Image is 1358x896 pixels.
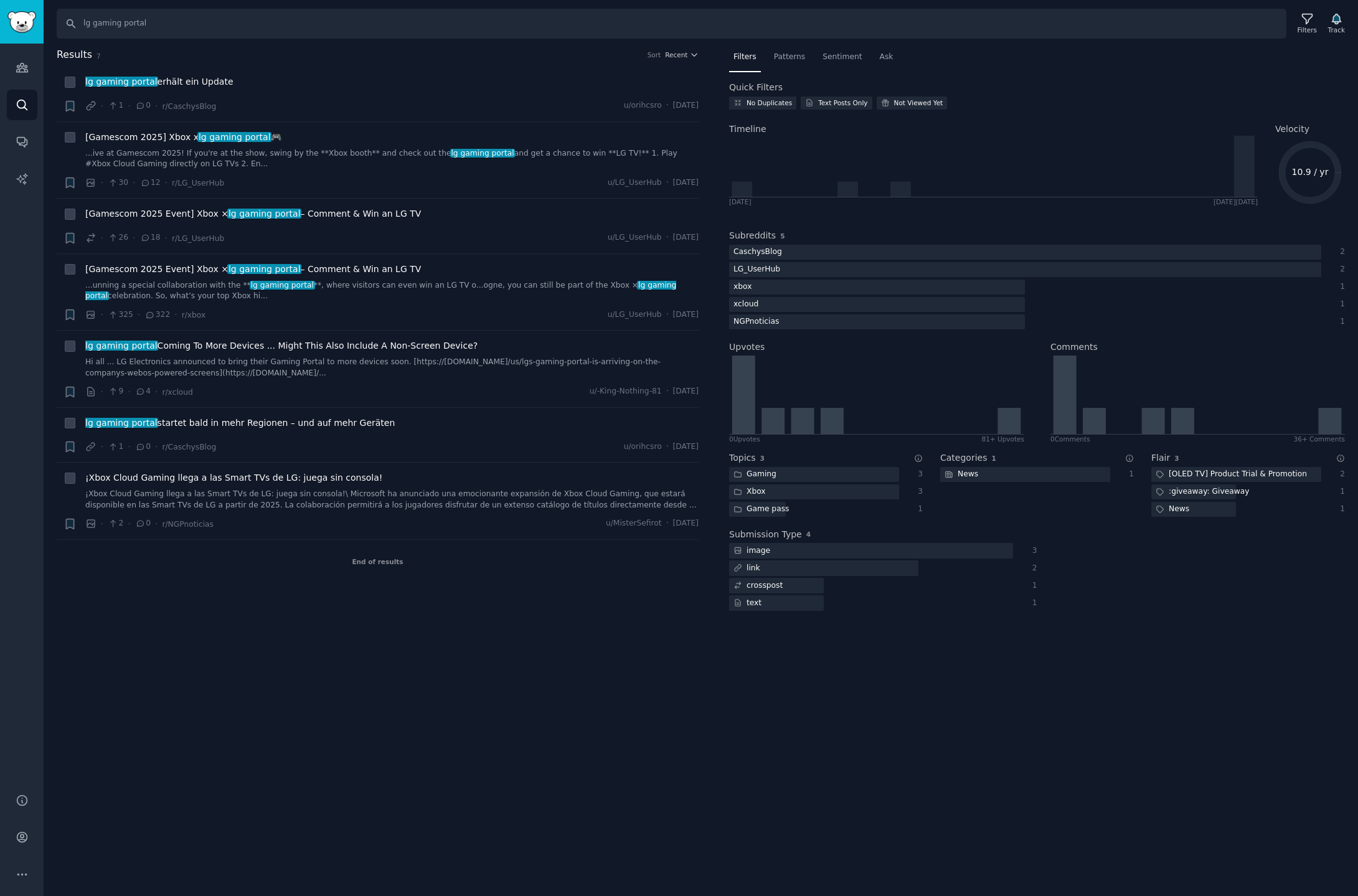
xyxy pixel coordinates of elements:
span: 0 [135,441,151,453]
span: · [133,232,135,245]
div: 1 [1334,281,1346,293]
span: [Gamescom 2025 Event] Xbox × – Comment & Win an LG TV [85,263,421,276]
div: 2 [1026,563,1037,574]
span: Recent [665,50,687,59]
div: crosspost [729,578,787,593]
a: [Gamescom 2025 Event] Xbox ×lg gaming portal– Comment & Win an LG TV [85,263,421,276]
div: [DATE] [729,197,752,206]
input: Search Keyword [57,9,1286,39]
span: 3 [1174,455,1179,462]
div: NGPnoticias [729,314,783,330]
span: [DATE] [673,177,699,189]
span: · [128,385,130,398]
span: 5 [780,232,785,240]
h2: Quick Filters [729,81,783,94]
h2: Categories [940,451,987,465]
span: u/-King-Nothing-81 [590,386,662,397]
button: Track [1324,11,1349,37]
span: · [165,232,167,245]
img: GummySearch logo [7,11,36,33]
div: [OLED TV] Product Trial & Promotion [1151,467,1311,483]
span: lg gaming portal [84,418,158,428]
span: lg gaming portal [84,341,158,351]
div: LG_UserHub [729,262,785,278]
span: Ask [880,52,894,63]
div: image [729,543,775,559]
span: lg gaming portal [450,149,516,158]
span: · [666,232,669,243]
span: · [666,309,669,321]
span: r/CaschysBlog [162,102,216,111]
span: · [101,385,103,398]
a: lg gaming portalstartet bald in mehr Regionen – und auf mehr Geräten [85,417,395,430]
span: ¡Xbox Cloud Gaming llega a las Smart TVs de LG: juega sin consola! [85,471,382,484]
div: link [729,560,765,576]
span: · [101,100,103,113]
div: xcloud [729,297,763,313]
a: Hi all ... LG Electronics announced to bring their Gaming Portal to more devices soon. [https://[... [85,357,699,379]
h2: Upvotes [729,341,765,354]
h2: Flair [1151,451,1170,465]
span: Timeline [729,123,766,136]
span: erhält ein Update [85,75,233,88]
span: r/CaschysBlog [162,443,216,451]
span: [DATE] [673,386,699,397]
a: ...ive at Gamescom 2025! If you're at the show, swing by the **Xbox booth** and check out thelg g... [85,148,699,170]
div: CaschysBlog [729,245,786,260]
span: 4 [806,531,811,538]
div: 1 [1334,486,1346,498]
span: lg gaming portal [227,264,301,274]
div: [DATE] [DATE] [1214,197,1258,206]
span: u/MisterSefirot [606,518,662,529]
div: Gaming [729,467,781,483]
span: lg gaming portal [84,77,158,87]
span: · [133,176,135,189]
div: Sort [648,50,661,59]
span: · [128,100,130,113]
span: · [138,308,140,321]
div: xbox [729,280,756,295]
span: r/LG_UserHub [172,234,224,243]
div: 2 [1334,264,1346,275]
span: [DATE] [673,518,699,529]
h2: Topics [729,451,756,465]
span: · [155,100,158,113]
span: 322 [144,309,170,321]
span: u/orihcsro [624,441,662,453]
span: r/LG_UserHub [172,179,224,187]
span: r/xbox [182,311,206,319]
span: 4 [135,386,151,397]
span: 0 [135,518,151,529]
span: · [666,386,669,397]
span: r/NGPnoticias [162,520,213,529]
span: u/LG_UserHub [608,309,662,321]
span: · [666,100,669,111]
span: · [666,518,669,529]
span: 2 [108,518,123,529]
span: 1 [991,455,996,462]
div: 0 Comment s [1050,435,1090,443]
span: Results [57,47,92,63]
div: 1 [1026,598,1037,609]
span: 0 [135,100,151,111]
div: News [1151,502,1194,517]
div: 1 [1026,580,1037,592]
span: Filters [733,52,757,63]
span: 9 [108,386,123,397]
div: 2 [1334,247,1346,258]
span: · [666,177,669,189]
span: · [101,440,103,453]
span: Velocity [1275,123,1309,136]
a: [Gamescom 2025] Xbox xlg gaming portal🎮 [85,131,281,144]
span: u/LG_UserHub [608,232,662,243]
a: [Gamescom 2025 Event] Xbox ×lg gaming portal– Comment & Win an LG TV [85,207,421,220]
div: Text Posts Only [818,98,867,107]
div: 1 [1334,316,1346,328]
span: · [155,517,158,531]
span: [DATE] [673,232,699,243]
span: [Gamescom 2025 Event] Xbox × – Comment & Win an LG TV [85,207,421,220]
span: · [101,308,103,321]
span: Sentiment [823,52,862,63]
span: [DATE] [673,100,699,111]
span: lg gaming portal [250,281,315,290]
